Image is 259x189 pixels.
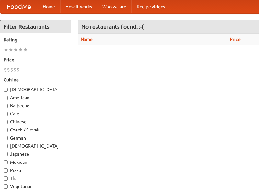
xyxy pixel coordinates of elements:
input: Japanese [4,152,8,156]
h5: Cuisine [4,77,68,83]
input: [DEMOGRAPHIC_DATA] [4,144,8,148]
input: Pizza [4,168,8,173]
li: ★ [18,46,23,53]
li: $ [4,66,7,73]
label: Czech / Slovak [4,127,68,133]
li: ★ [23,46,28,53]
input: German [4,136,8,140]
a: FoodMe [0,0,38,13]
input: Thai [4,176,8,181]
h5: Price [4,57,68,63]
label: German [4,135,68,141]
input: Czech / Slovak [4,128,8,132]
a: Home [38,0,60,13]
label: Cafe [4,110,68,117]
a: Recipe videos [131,0,170,13]
label: Barbecue [4,102,68,109]
label: Japanese [4,151,68,157]
a: Name [81,37,93,42]
input: Barbecue [4,104,8,108]
h4: Filter Restaurants [0,20,71,33]
input: Chinese [4,120,8,124]
li: $ [10,66,13,73]
li: $ [17,66,20,73]
input: Mexican [4,160,8,164]
label: American [4,94,68,101]
a: How it works [60,0,97,13]
input: [DEMOGRAPHIC_DATA] [4,88,8,92]
input: American [4,96,8,100]
ng-pluralize: No restaurants found. :-( [81,24,144,30]
input: Vegetarian [4,184,8,189]
li: $ [7,66,10,73]
li: $ [13,66,17,73]
label: Mexican [4,159,68,165]
a: Who we are [97,0,131,13]
li: ★ [8,46,13,53]
label: [DEMOGRAPHIC_DATA] [4,143,68,149]
label: [DEMOGRAPHIC_DATA] [4,86,68,93]
input: Cafe [4,112,8,116]
label: Chinese [4,119,68,125]
li: ★ [13,46,18,53]
a: Price [230,37,241,42]
li: ★ [4,46,8,53]
h5: Rating [4,37,68,43]
label: Thai [4,175,68,182]
label: Pizza [4,167,68,173]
